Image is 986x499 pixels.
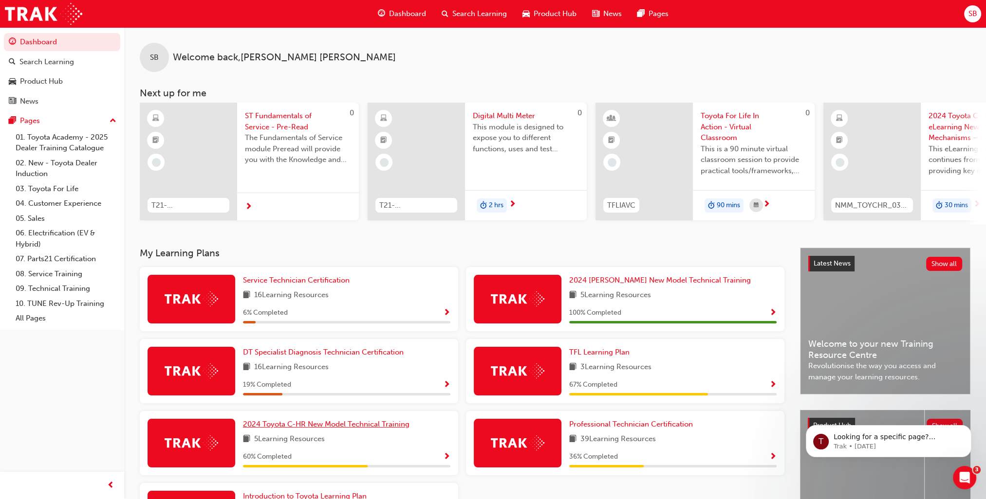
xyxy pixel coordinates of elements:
[12,156,120,181] a: 02. New - Toyota Dealer Induction
[245,203,252,212] span: next-icon
[9,97,16,106] span: news-icon
[569,289,577,302] span: book-icon
[124,88,986,99] h3: Next up for me
[491,435,544,450] img: Trak
[5,3,82,25] img: Trak
[442,8,448,20] span: search-icon
[243,348,404,356] span: DT Specialist Diagnosis Technician Certification
[243,307,288,319] span: 6 % Completed
[350,108,354,117] span: 0
[805,108,810,117] span: 0
[20,76,63,87] div: Product Hub
[608,134,615,147] span: booktick-icon
[763,200,770,209] span: next-icon
[701,110,807,143] span: Toyota For Life In Action - Virtual Classroom
[769,453,777,462] span: Show Progress
[4,112,120,130] button: Pages
[151,200,225,211] span: T21-STFOS_PRE_READ
[953,466,976,489] iframe: Intercom live chat
[443,381,450,390] span: Show Progress
[254,289,329,302] span: 16 Learning Resources
[649,8,669,19] span: Pages
[4,31,120,112] button: DashboardSearch LearningProduct HubNews
[569,420,693,428] span: Professional Technician Certification
[701,143,807,177] span: This is a 90 minute virtual classroom session to provide practical tools/frameworks, behaviours a...
[836,158,844,167] span: learningRecordVerb_NONE-icon
[243,419,413,430] a: 2024 Toyota C-HR New Model Technical Training
[769,309,777,318] span: Show Progress
[140,103,359,220] a: 0T21-STFOS_PRE_READST Fundamentals of Service - Pre-ReadThe Fundamentals of Service module Prerea...
[577,108,582,117] span: 0
[580,361,651,374] span: 3 Learning Resources
[12,311,120,326] a: All Pages
[836,112,843,125] span: learningResourceType_ELEARNING-icon
[107,480,114,492] span: prev-icon
[491,363,544,378] img: Trak
[243,361,250,374] span: book-icon
[165,291,218,306] img: Trak
[569,348,630,356] span: TFL Learning Plan
[569,307,621,319] span: 100 % Completed
[9,77,16,86] span: car-icon
[791,405,986,473] iframe: Intercom notifications message
[769,381,777,390] span: Show Progress
[808,339,962,360] span: Welcome to your new Training Resource Centre
[243,289,250,302] span: book-icon
[12,296,120,311] a: 10. TUNE Rev-Up Training
[380,134,387,147] span: booktick-icon
[534,8,577,19] span: Product Hub
[580,289,651,302] span: 5 Learning Resources
[603,8,622,19] span: News
[9,117,16,125] span: pages-icon
[12,251,120,267] a: 07. Parts21 Certification
[708,199,715,212] span: duration-icon
[243,275,353,286] a: Service Technician Certification
[443,453,450,462] span: Show Progress
[12,267,120,282] a: 08. Service Training
[243,433,250,446] span: book-icon
[443,307,450,319] button: Show Progress
[243,347,408,358] a: DT Specialist Diagnosis Technician Certification
[140,248,784,259] h3: My Learning Plans
[584,4,630,24] a: news-iconNews
[152,112,159,125] span: learningResourceType_ELEARNING-icon
[569,275,755,286] a: 2024 [PERSON_NAME] New Model Technical Training
[380,158,389,167] span: learningRecordVerb_NONE-icon
[368,103,587,220] a: 0T21-FOD_DMM_PREREQDigital Multi MeterThis module is designed to expose you to different function...
[389,8,426,19] span: Dashboard
[443,309,450,318] span: Show Progress
[12,181,120,196] a: 03. Toyota For Life
[522,8,530,20] span: car-icon
[595,103,815,220] a: 0TFLIAVCToyota For Life In Action - Virtual ClassroomThis is a 90 minute virtual classroom sessio...
[808,360,962,382] span: Revolutionise the way you access and manage your learning resources.
[370,4,434,24] a: guage-iconDashboard
[379,200,453,211] span: T21-FOD_DMM_PREREQ
[243,420,409,428] span: 2024 Toyota C-HR New Model Technical Training
[754,199,759,212] span: calendar-icon
[378,8,385,20] span: guage-icon
[243,451,292,463] span: 60 % Completed
[569,379,617,391] span: 67 % Completed
[964,5,981,22] button: SB
[150,52,159,63] span: SB
[769,307,777,319] button: Show Progress
[769,379,777,391] button: Show Progress
[110,115,116,127] span: up-icon
[12,196,120,211] a: 04. Customer Experience
[20,115,40,126] div: Pages
[20,96,38,107] div: News
[254,361,329,374] span: 16 Learning Resources
[637,8,645,20] span: pages-icon
[480,199,487,212] span: duration-icon
[569,276,751,285] span: 2024 [PERSON_NAME] New Model Technical Training
[173,52,396,63] span: Welcome back , [PERSON_NAME] [PERSON_NAME]
[608,112,615,125] span: learningResourceType_INSTRUCTOR_LED-icon
[19,56,74,68] div: Search Learning
[12,130,120,156] a: 01. Toyota Academy - 2025 Dealer Training Catalogue
[808,256,962,271] a: Latest NewsShow all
